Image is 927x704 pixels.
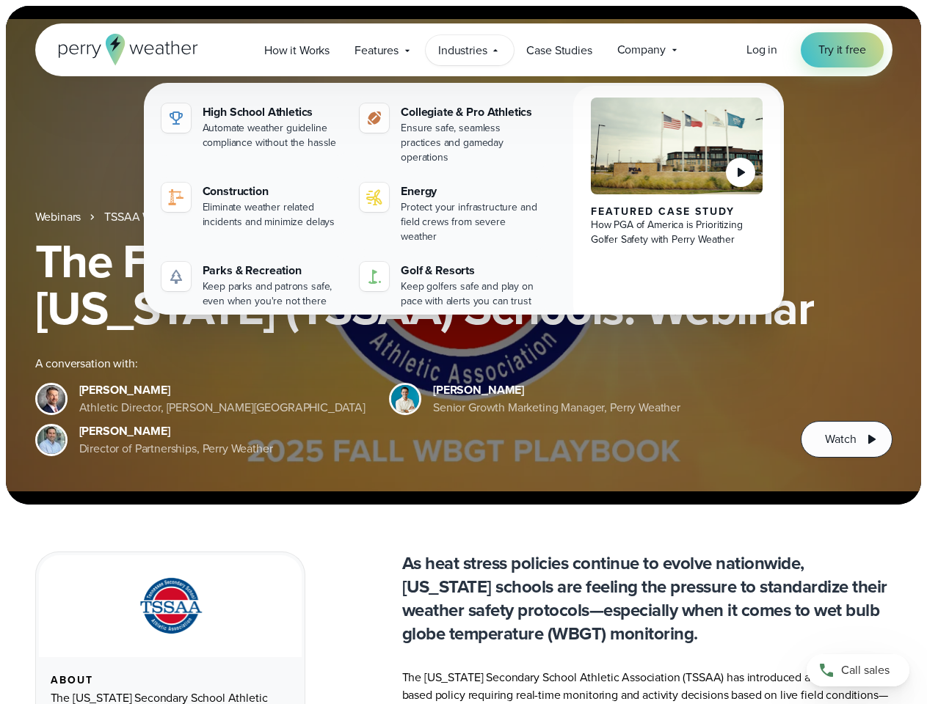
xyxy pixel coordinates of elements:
a: Try it free [801,32,883,67]
img: energy-icon@2x-1.svg [366,188,383,206]
span: Try it free [818,41,865,59]
a: PGA of America, Frisco Campus Featured Case Study How PGA of America is Prioritizing Golfer Safet... [573,86,781,326]
img: TSSAA-Tennessee-Secondary-School-Athletic-Association.svg [121,573,219,639]
img: Spencer Patton, Perry Weather [391,385,419,413]
div: About [51,675,290,686]
div: Keep golfers safe and play on pace with alerts you can trust [401,279,541,309]
div: Collegiate & Pro Athletics [401,103,541,121]
div: [PERSON_NAME] [79,381,366,399]
div: Parks & Recreation [203,262,343,279]
div: High School Athletics [203,103,343,121]
span: How it Works [264,42,330,59]
a: Golf & Resorts Keep golfers safe and play on pace with alerts you can trust [354,256,547,315]
a: Collegiate & Pro Athletics Ensure safe, seamless practices and gameday operations [354,98,547,171]
a: Log in [746,41,777,59]
button: Watch [801,421,892,458]
a: Parks & Recreation Keep parks and patrons safe, even when you're not there [156,256,349,315]
div: A conversation with: [35,355,778,373]
div: Senior Growth Marketing Manager, Perry Weather [433,399,680,417]
div: Energy [401,183,541,200]
div: Automate weather guideline compliance without the hassle [203,121,343,150]
div: Director of Partnerships, Perry Weather [79,440,273,458]
span: Company [617,41,666,59]
a: Case Studies [514,35,604,65]
span: Call sales [841,661,890,679]
span: Case Studies [526,42,592,59]
img: Brian Wyatt [37,385,65,413]
img: proathletics-icon@2x-1.svg [366,109,383,127]
img: parks-icon-grey.svg [167,268,185,285]
img: Jeff Wood [37,426,65,454]
div: Golf & Resorts [401,262,541,279]
a: High School Athletics Automate weather guideline compliance without the hassle [156,98,349,156]
span: Log in [746,41,777,58]
div: Featured Case Study [591,206,763,218]
div: How PGA of America is Prioritizing Golfer Safety with Perry Weather [591,218,763,247]
img: golf-iconV2.svg [366,268,383,285]
div: Eliminate weather related incidents and minimize delays [203,200,343,230]
span: Features [355,42,399,59]
a: Energy Protect your infrastructure and field crews from severe weather [354,177,547,250]
div: Keep parks and patrons safe, even when you're not there [203,279,343,309]
div: [PERSON_NAME] [433,381,680,399]
nav: Breadcrumb [35,208,893,226]
a: TSSAA WBGT Fall Playbook [104,208,244,226]
div: Ensure safe, seamless practices and gameday operations [401,121,541,165]
div: [PERSON_NAME] [79,422,273,440]
a: construction perry weather Construction Eliminate weather related incidents and minimize delays [156,177,349,235]
div: Protect your infrastructure and field crews from severe weather [401,200,541,244]
div: Construction [203,183,343,200]
span: Watch [825,430,856,448]
span: Industries [438,42,487,59]
a: Call sales [807,654,909,686]
img: highschool-icon.svg [167,109,185,127]
p: As heat stress policies continue to evolve nationwide, [US_STATE] schools are feeling the pressur... [402,551,893,645]
h1: The Fall WBGT Playbook for [US_STATE] (TSSAA) Schools: Webinar [35,238,893,331]
img: PGA of America, Frisco Campus [591,98,763,194]
img: construction perry weather [167,188,185,206]
div: Athletic Director, [PERSON_NAME][GEOGRAPHIC_DATA] [79,399,366,417]
a: How it Works [252,35,342,65]
a: Webinars [35,208,81,226]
